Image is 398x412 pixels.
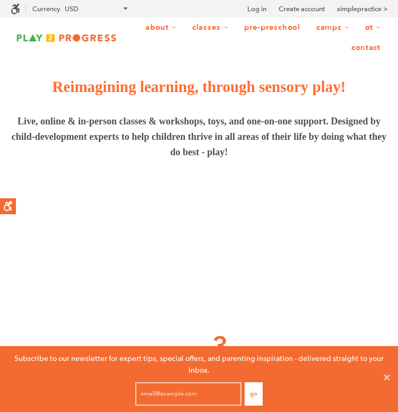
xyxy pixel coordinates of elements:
[344,38,387,58] a: Contact
[185,18,235,38] a: Classes
[309,18,356,38] a: Camps
[212,329,229,365] span: 3
[237,18,307,38] a: Pre-Preschool
[358,18,388,38] a: OT
[11,32,122,44] img: Play2Progress logo
[139,18,183,38] a: About
[32,5,60,13] label: Currency
[337,4,387,14] a: simplepractice >
[247,4,266,14] a: Log in
[135,382,241,406] input: email@example.com
[245,382,263,406] button: Go
[8,114,390,159] span: Live, online & in-person classes & workshops, toys, and one-on-one support. Designed by child-dev...
[279,4,325,14] a: Create account
[14,352,384,376] p: Subscribe to our newsletter for expert tips, special offers, and parenting inspiration - delivere...
[21,228,377,258] span: From pregnancy through preschool and beyond, we're a comprehensive resource for parents and famil...
[8,328,390,365] h3: We are founded under core beliefs:
[53,76,346,98] span: Reimagining learning, through sensory play!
